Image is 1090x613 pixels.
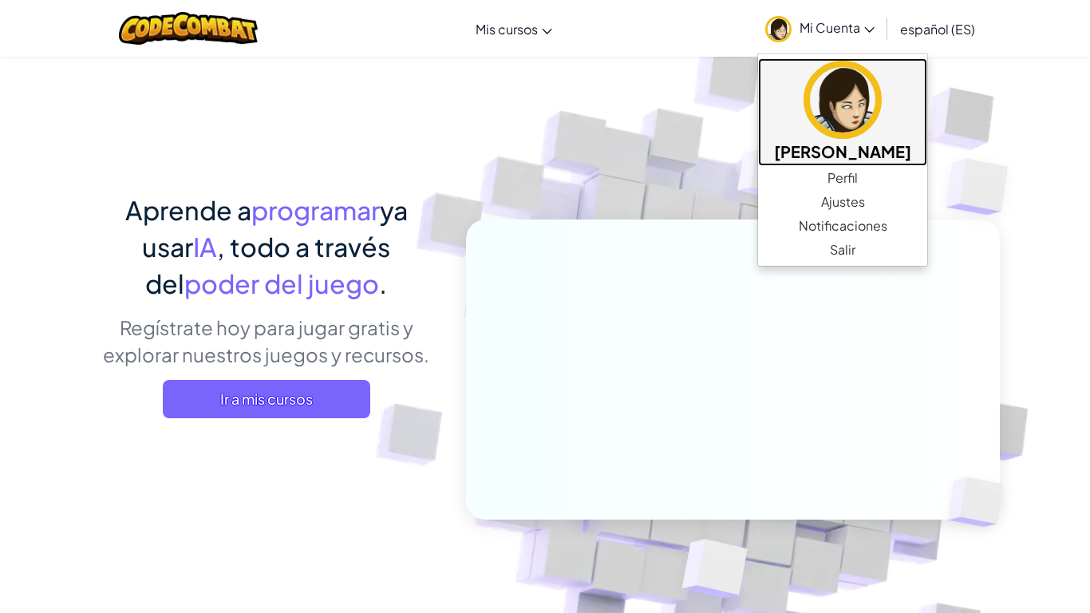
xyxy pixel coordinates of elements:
[774,141,911,161] font: [PERSON_NAME]
[821,193,865,210] font: Ajustes
[800,19,860,36] font: Mi Cuenta
[379,267,387,299] font: .
[163,380,370,418] a: Ir a mis cursos
[892,7,983,50] a: español (ES)
[758,190,927,214] a: Ajustes
[900,21,975,38] font: español (ES)
[914,120,1052,255] img: Cubos superpuestos
[251,194,380,226] font: programar
[125,194,251,226] font: Aprende a
[758,166,927,190] a: Perfil
[119,12,259,45] img: Logotipo de CodeCombat
[193,231,217,263] font: IA
[799,217,887,234] font: Notificaciones
[765,16,792,42] img: avatar
[922,444,1041,560] img: Cubos superpuestos
[476,21,538,38] font: Mis cursos
[757,3,883,53] a: Mi Cuenta
[758,58,927,166] a: [PERSON_NAME]
[468,7,560,50] a: Mis cursos
[103,315,429,366] font: Regístrate hoy para jugar gratis y explorar nuestros juegos y recursos.
[758,238,927,262] a: Salir
[830,241,855,258] font: Salir
[145,231,390,299] font: , todo a través del
[220,390,313,408] font: Ir a mis cursos
[758,214,927,238] a: Notificaciones
[184,267,379,299] font: poder del juego
[827,169,858,186] font: Perfil
[804,61,882,139] img: avatar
